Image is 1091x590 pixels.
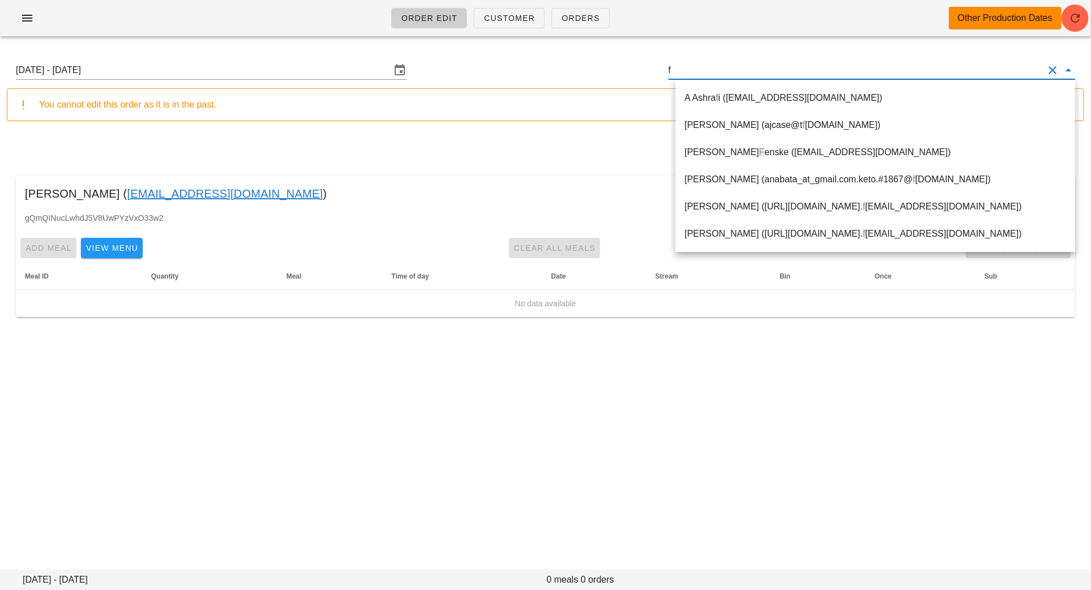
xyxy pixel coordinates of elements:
span: Customer [484,14,535,23]
th: Quantity: Not sorted. Activate to sort ascending. [142,263,277,290]
a: Customer [474,8,545,28]
td: No data available [16,290,1075,317]
span: You cannot edit this order as it is in the past. [39,100,216,109]
div: [PERSON_NAME] ([URL][DOMAIN_NAME]. [EMAIL_ADDRESS][DOMAIN_NAME]) [684,201,1066,212]
a: Orders [551,8,610,28]
span: F [759,147,765,157]
div: A Ashra i ([EMAIL_ADDRESS][DOMAIN_NAME]) [684,92,1066,103]
span: Order Edit [401,14,457,23]
span: View Menu [85,243,138,253]
span: Date [551,272,566,280]
span: Orders [561,14,600,23]
span: Once [875,272,892,280]
div: [PERSON_NAME] (ajcase@t [DOMAIN_NAME]) [684,119,1066,130]
th: Once: Not sorted. Activate to sort ascending. [866,263,976,290]
span: f [802,120,805,130]
button: Clear Customer [1046,63,1059,77]
span: Quantity [151,272,179,280]
th: Stream: Not sorted. Activate to sort ascending. [647,263,771,290]
span: Time of day [392,272,429,280]
div: [PERSON_NAME] (anabata_at_gmail.com.keto.#1867@ [DOMAIN_NAME]) [684,174,1066,185]
th: Date: Not sorted. Activate to sort ascending. [542,263,647,290]
span: Meal [286,272,302,280]
button: View Menu [81,238,143,258]
span: f [913,174,915,184]
span: f [716,93,718,102]
span: Bin [780,272,790,280]
a: Order Edit [391,8,467,28]
a: [EMAIL_ADDRESS][DOMAIN_NAME] [127,185,323,203]
th: Meal: Not sorted. Activate to sort ascending. [277,263,383,290]
span: f [863,202,865,211]
div: gQmQINucLwhdJ5V8UwPYzVxO33w2 [16,212,1075,233]
div: [PERSON_NAME] enske ([EMAIL_ADDRESS][DOMAIN_NAME]) [684,147,1066,157]
th: Bin: Not sorted. Activate to sort ascending. [771,263,866,290]
th: Meal ID: Not sorted. Activate to sort ascending. [16,263,142,290]
div: Other Production Dates [958,11,1053,25]
th: Time of day: Not sorted. Activate to sort ascending. [383,263,542,290]
span: Stream [656,272,679,280]
span: Sub [985,272,998,280]
th: Sub: Not sorted. Activate to sort ascending. [976,263,1075,290]
span: f [863,229,865,238]
div: [PERSON_NAME] ( ) personal ( personal ) [16,176,1075,212]
span: Meal ID [25,272,49,280]
div: [PERSON_NAME] ([URL][DOMAIN_NAME]. [EMAIL_ADDRESS][DOMAIN_NAME]) [684,228,1066,239]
